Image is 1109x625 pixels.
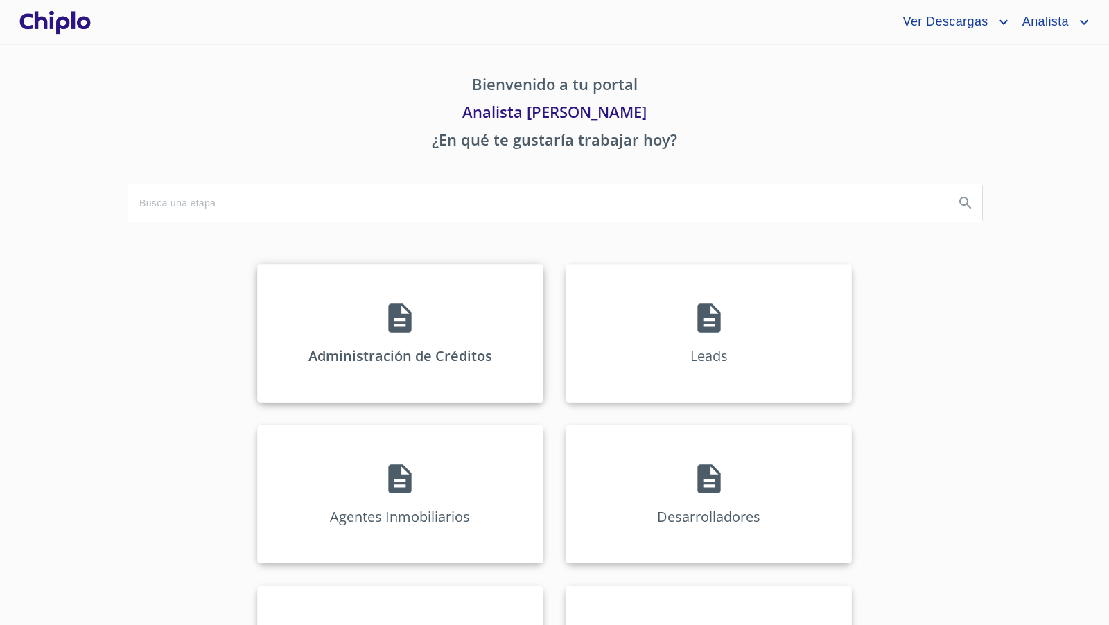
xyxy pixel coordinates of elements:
[1012,11,1076,33] span: Analista
[657,507,760,526] p: Desarrolladores
[949,186,982,220] button: Search
[892,11,995,33] span: Ver Descargas
[128,100,981,128] p: Analista [PERSON_NAME]
[128,73,981,100] p: Bienvenido a tu portal
[128,184,943,222] input: search
[690,346,728,365] p: Leads
[330,507,470,526] p: Agentes Inmobiliarios
[128,128,981,156] p: ¿En qué te gustaría trabajar hoy?
[308,346,492,365] p: Administración de Créditos
[892,11,1011,33] button: account of current user
[1012,11,1092,33] button: account of current user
